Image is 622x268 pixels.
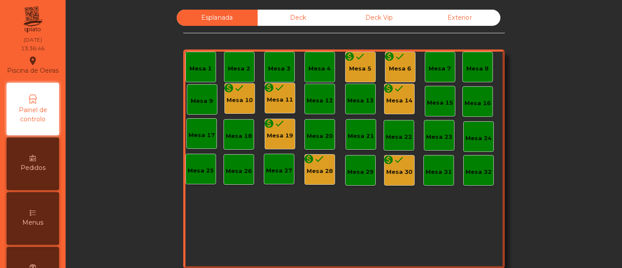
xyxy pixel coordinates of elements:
[9,106,57,124] span: Painel de controlo
[426,168,452,176] div: Mesa 31
[355,51,365,62] i: done
[264,82,274,93] i: monetization_on
[386,133,412,141] div: Mesa 22
[348,132,374,141] div: Mesa 21
[266,166,292,175] div: Mesa 27
[177,10,258,26] div: Esplanada
[466,64,489,73] div: Mesa 8
[22,218,43,227] span: Menus
[188,166,214,175] div: Mesa 25
[304,154,314,164] i: monetization_on
[28,56,38,66] i: location_on
[189,64,212,73] div: Mesa 1
[347,168,374,176] div: Mesa 29
[226,167,252,176] div: Mesa 26
[228,64,250,73] div: Mesa 2
[395,51,405,62] i: done
[191,97,213,106] div: Mesa 9
[394,155,404,165] i: done
[347,96,374,105] div: Mesa 13
[274,118,285,129] i: done
[24,36,42,44] div: [DATE]
[349,64,371,73] div: Mesa 5
[383,155,394,165] i: monetization_on
[386,168,412,176] div: Mesa 30
[268,64,290,73] div: Mesa 3
[465,168,492,176] div: Mesa 32
[264,118,274,129] i: monetization_on
[7,54,59,76] div: Piscina de Oeiras
[227,96,253,105] div: Mesa 10
[308,64,331,73] div: Mesa 4
[189,131,215,140] div: Mesa 17
[314,154,325,164] i: done
[224,83,234,93] i: monetization_on
[465,99,491,108] div: Mesa 16
[427,99,453,107] div: Mesa 15
[258,10,339,26] div: Deck
[383,83,394,94] i: monetization_on
[21,163,45,173] span: Pedidos
[389,64,411,73] div: Mesa 6
[21,45,45,53] div: 13:36:46
[344,51,355,62] i: monetization_on
[267,131,293,140] div: Mesa 19
[267,95,293,104] div: Mesa 11
[22,4,43,35] img: qpiato
[234,83,245,93] i: done
[307,96,333,105] div: Mesa 12
[339,10,419,26] div: Deck Vip
[384,51,395,62] i: monetization_on
[274,82,285,93] i: done
[226,132,252,141] div: Mesa 18
[429,64,451,73] div: Mesa 7
[307,132,333,141] div: Mesa 20
[307,167,333,176] div: Mesa 28
[394,83,404,94] i: done
[465,134,492,143] div: Mesa 24
[386,96,412,105] div: Mesa 14
[419,10,500,26] div: Exterior
[426,133,452,141] div: Mesa 23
